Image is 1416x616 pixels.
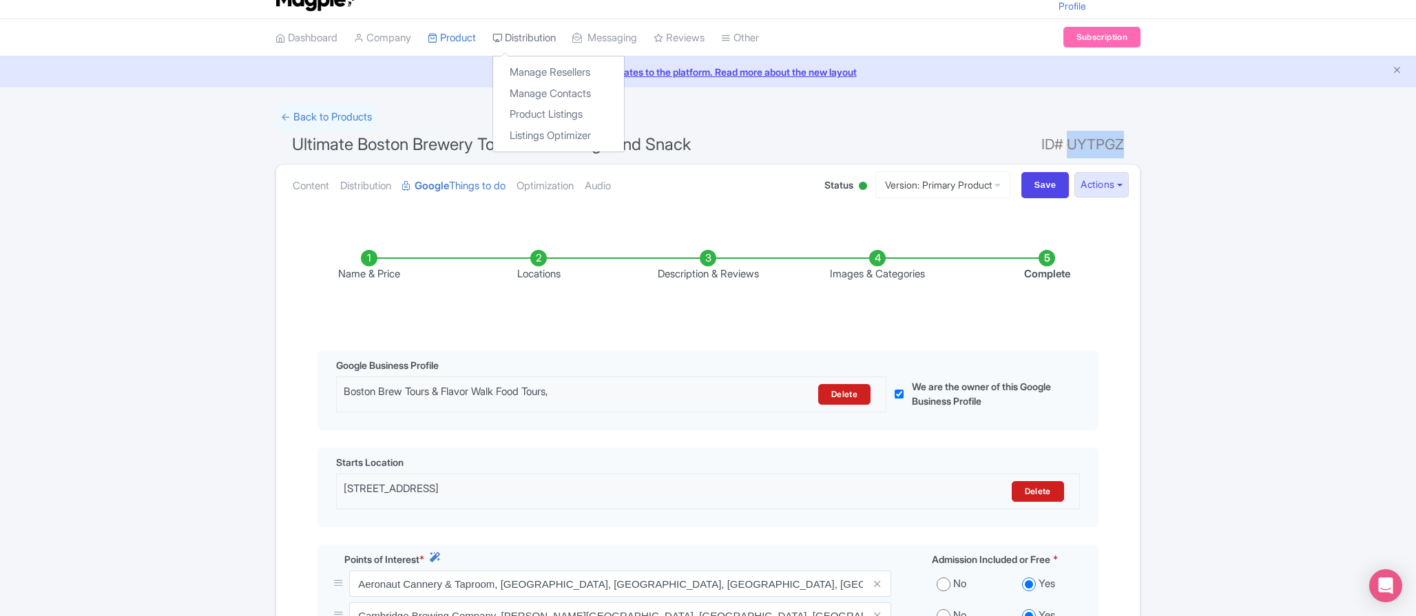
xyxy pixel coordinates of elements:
li: Complete [962,250,1132,282]
a: ← Back to Products [275,104,377,131]
a: Version: Primary Product [875,171,1010,198]
a: Subscription [1063,27,1141,47]
div: [STREET_ADDRESS] [344,481,890,502]
span: ID# UYTPGZ [1041,131,1124,158]
label: We are the owner of this Google Business Profile [912,379,1064,408]
label: No [953,576,966,592]
a: Content [293,164,329,208]
a: Listings Optimizer [493,125,624,147]
div: Open Intercom Messenger [1369,569,1402,602]
a: Delete [818,384,871,405]
label: Yes [1039,576,1055,592]
button: Actions [1074,172,1129,198]
li: Description & Reviews [623,250,793,282]
a: Distribution [340,164,391,208]
span: Points of Interest [344,552,419,566]
a: Company [354,19,411,57]
a: Optimization [517,164,574,208]
span: Google Business Profile [336,358,439,372]
span: Admission Included or Free [932,552,1050,566]
a: Manage Resellers [493,62,624,83]
a: Reviews [654,19,705,57]
li: Locations [454,250,623,282]
a: Messaging [572,19,637,57]
a: GoogleThings to do [402,164,506,208]
a: Dashboard [275,19,337,57]
div: Active [856,176,870,198]
a: Other [721,19,759,57]
span: Starts Location [336,455,404,469]
input: Save [1021,172,1070,198]
div: Boston Brew Tours & Flavor Walk Food Tours, [344,384,745,405]
li: Name & Price [284,250,454,282]
span: Status [824,178,853,192]
strong: Google [415,178,449,194]
a: We made some updates to the platform. Read more about the new layout [8,65,1408,79]
span: Ultimate Boston Brewery Tour with Tastings and Snack [292,134,691,154]
a: Audio [585,164,611,208]
button: Close announcement [1392,63,1402,79]
a: Manage Contacts [493,83,624,105]
a: Distribution [492,19,556,57]
a: Delete [1012,481,1064,502]
a: Product [428,19,476,57]
a: Product Listings [493,104,624,125]
li: Images & Categories [793,250,962,282]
